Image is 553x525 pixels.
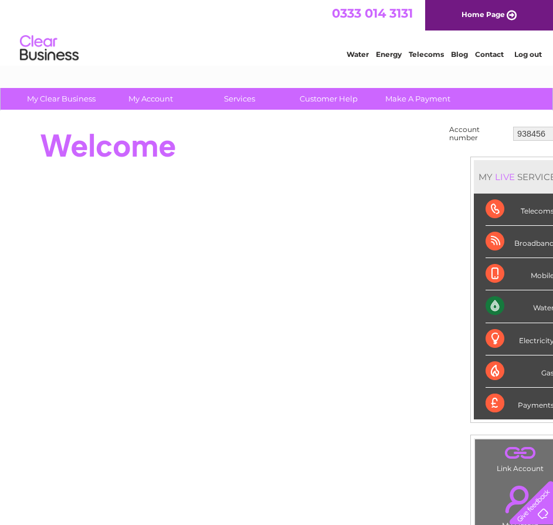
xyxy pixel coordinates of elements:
[102,88,199,110] a: My Account
[451,50,468,59] a: Blog
[446,123,510,145] td: Account number
[376,50,402,59] a: Energy
[191,88,288,110] a: Services
[493,171,517,182] div: LIVE
[369,88,466,110] a: Make A Payment
[13,88,110,110] a: My Clear Business
[347,50,369,59] a: Water
[514,50,542,59] a: Log out
[409,50,444,59] a: Telecoms
[475,50,504,59] a: Contact
[19,31,79,66] img: logo.png
[332,6,413,21] a: 0333 014 3131
[280,88,377,110] a: Customer Help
